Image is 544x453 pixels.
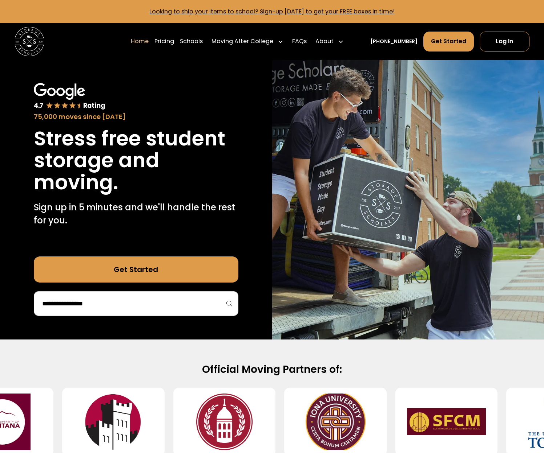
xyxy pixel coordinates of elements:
[154,31,174,52] a: Pricing
[370,38,418,45] a: [PHONE_NUMBER]
[34,201,238,227] p: Sign up in 5 minutes and we'll handle the rest for you.
[149,7,395,16] a: Looking to ship your items to school? Sign-up [DATE] to get your FREE boxes in time!
[34,256,238,283] a: Get Started
[423,32,474,51] a: Get Started
[74,394,153,450] img: Manhattanville University
[180,31,203,52] a: Schools
[34,112,238,122] div: 75,000 moves since [DATE]
[185,394,264,450] img: Southern Virginia University
[38,363,505,376] h2: Official Moving Partners of:
[209,31,286,52] div: Moving After College
[315,37,334,46] div: About
[407,394,486,450] img: San Francisco Conservatory of Music
[34,128,238,194] h1: Stress free student storage and moving.
[292,31,307,52] a: FAQs
[313,31,347,52] div: About
[15,27,44,56] img: Storage Scholars main logo
[296,394,375,450] img: Iona University
[480,32,529,51] a: Log In
[34,83,105,110] img: Google 4.7 star rating
[131,31,149,52] a: Home
[211,37,273,46] div: Moving After College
